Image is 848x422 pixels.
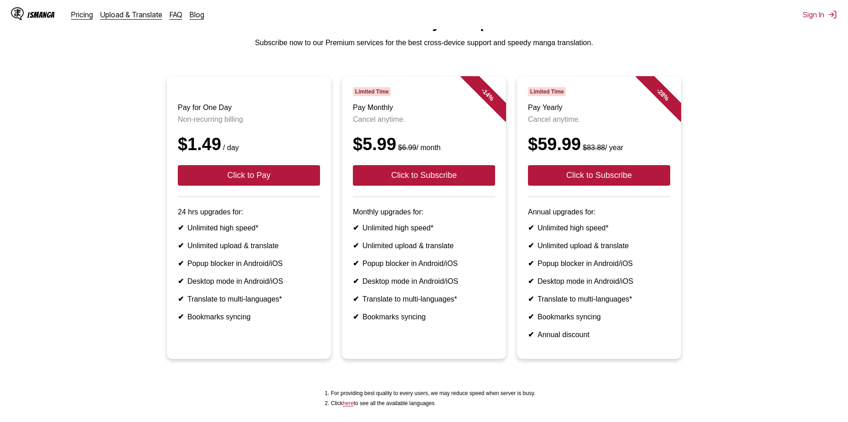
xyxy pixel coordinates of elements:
[396,144,440,151] small: / month
[528,104,670,112] h3: Pay Yearly
[178,295,320,303] li: Translate to multi-languages*
[528,313,534,321] b: ✔
[178,224,320,232] li: Unlimited high speed*
[528,87,566,96] span: Limited Time
[71,10,93,19] a: Pricing
[353,115,495,124] p: Cancel anytime.
[331,390,536,396] li: For providing best quality to every users, we may reduce speed when server is busy.
[178,260,184,267] b: ✔
[178,115,320,124] p: Non-recurring billing
[528,313,670,321] li: Bookmarks syncing
[7,39,841,47] p: Subscribe now to our Premium services for the best cross-device support and speedy manga translat...
[528,277,534,285] b: ✔
[353,242,359,250] b: ✔
[828,10,837,19] img: Sign out
[353,313,495,321] li: Bookmarks syncing
[528,259,670,268] li: Popup blocker in Android/iOS
[353,87,391,96] span: Limited Time
[221,144,239,151] small: / day
[170,10,182,19] a: FAQ
[353,104,495,112] h3: Pay Monthly
[528,242,534,250] b: ✔
[178,277,320,286] li: Desktop mode in Android/iOS
[528,260,534,267] b: ✔
[353,224,495,232] li: Unlimited high speed*
[178,208,320,216] p: 24 hrs upgrades for:
[528,330,670,339] li: Annual discount
[528,295,534,303] b: ✔
[581,144,623,151] small: / year
[353,241,495,250] li: Unlimited upload & translate
[528,295,670,303] li: Translate to multi-languages*
[528,224,670,232] li: Unlimited high speed*
[353,313,359,321] b: ✔
[11,7,71,22] a: IsManga LogoIsManga
[178,277,184,285] b: ✔
[353,277,495,286] li: Desktop mode in Android/iOS
[353,165,495,186] button: Click to Subscribe
[528,208,670,216] p: Annual upgrades for:
[353,259,495,268] li: Popup blocker in Android/iOS
[178,295,184,303] b: ✔
[27,10,55,19] div: IsManga
[331,400,536,406] li: Click to see all the available languages
[528,135,670,154] div: $59.99
[178,313,320,321] li: Bookmarks syncing
[178,135,320,154] div: $1.49
[528,241,670,250] li: Unlimited upload & translate
[528,115,670,124] p: Cancel anytime.
[178,241,320,250] li: Unlimited upload & translate
[528,331,534,339] b: ✔
[353,277,359,285] b: ✔
[583,144,605,151] s: $83.88
[528,224,534,232] b: ✔
[353,295,359,303] b: ✔
[353,260,359,267] b: ✔
[460,67,515,122] div: - 14 %
[11,7,24,20] img: IsManga Logo
[178,242,184,250] b: ✔
[190,10,204,19] a: Blog
[353,208,495,216] p: Monthly upgrades for:
[178,313,184,321] b: ✔
[528,165,670,186] button: Click to Subscribe
[636,67,690,122] div: - 28 %
[343,400,354,406] a: Available languages
[803,10,837,19] button: Sign In
[100,10,162,19] a: Upload & Translate
[398,144,416,151] s: $6.99
[353,224,359,232] b: ✔
[353,295,495,303] li: Translate to multi-languages*
[178,259,320,268] li: Popup blocker in Android/iOS
[178,224,184,232] b: ✔
[178,104,320,112] h3: Pay for One Day
[353,135,495,154] div: $5.99
[178,165,320,186] button: Click to Pay
[528,277,670,286] li: Desktop mode in Android/iOS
